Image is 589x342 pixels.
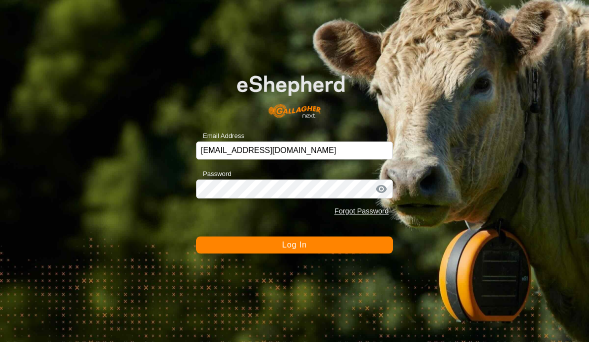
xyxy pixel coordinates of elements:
[196,169,231,179] label: Password
[196,236,392,253] button: Log In
[282,240,306,249] span: Log In
[334,207,389,215] a: Forgot Password
[216,59,373,126] img: E-shepherd Logo
[196,141,392,159] input: Email Address
[196,131,244,141] label: Email Address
